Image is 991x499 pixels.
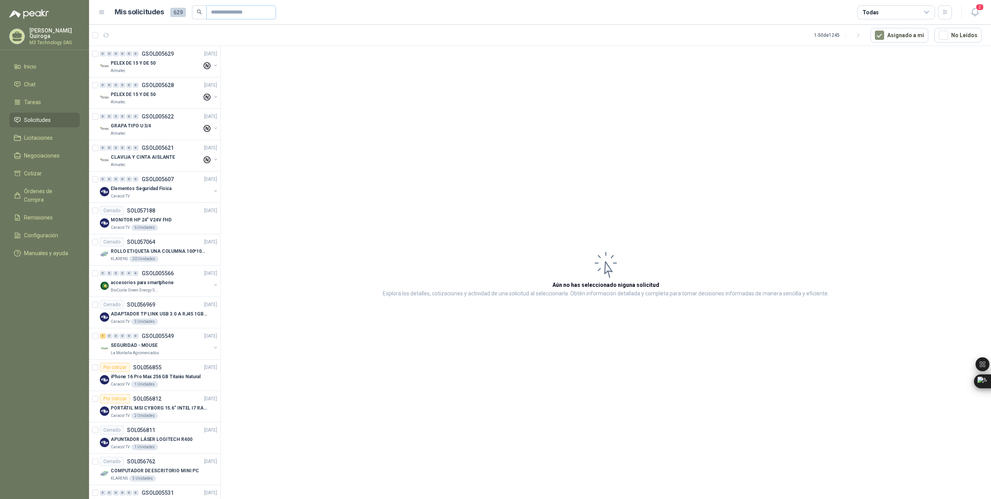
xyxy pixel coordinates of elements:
div: 0 [113,333,119,339]
p: Almatec [111,99,125,105]
span: Solicitudes [24,116,51,124]
p: PELEX DE 15 Y DE 50 [111,91,156,98]
p: GSOL005566 [142,271,174,276]
p: Caracol TV [111,444,130,450]
div: 0 [126,114,132,119]
div: 0 [106,145,112,151]
p: [DATE] [204,144,217,152]
div: 5 Unidades [129,475,156,482]
img: Company Logo [100,375,109,384]
div: 6 Unidades [131,225,158,231]
p: SOL056812 [133,396,161,401]
p: Almatec [111,162,125,168]
div: 0 [113,145,119,151]
div: 0 [120,333,125,339]
a: 0 0 0 0 0 0 GSOL005629[DATE] Company LogoPELEX DE 15 Y DE 50Almatec [100,49,219,74]
div: 0 [133,114,139,119]
div: 0 [120,82,125,88]
p: APUNTADOR LÁSER LOGITECH R400 [111,436,192,443]
div: 0 [133,82,139,88]
p: BioCosta Green Energy S.A.S [111,287,159,293]
p: GSOL005628 [142,82,174,88]
p: Caracol TV [111,193,130,199]
p: ROLLO ETIQUETA UNA COLUMNA 100*100*500un [111,248,207,255]
p: MONITOR HP 24" V24V FHD [111,216,171,224]
div: 0 [113,114,119,119]
a: Negociaciones [9,148,80,163]
p: Caracol TV [111,225,130,231]
p: COMPUTADOR DE ESCRITORIO MINI PC [111,467,199,475]
div: 0 [106,82,112,88]
div: 0 [126,51,132,57]
div: 0 [106,490,112,496]
p: [DATE] [204,301,217,309]
img: Company Logo [100,344,109,353]
span: search [197,9,202,15]
p: PELEX DE 15 Y DE 50 [111,60,156,67]
p: GSOL005549 [142,333,174,339]
img: Logo peakr [9,9,49,19]
img: Company Logo [100,406,109,416]
a: 0 0 0 0 0 0 GSOL005628[DATE] Company LogoPELEX DE 15 Y DE 50Almatec [100,81,219,105]
a: Remisiones [9,210,80,225]
div: 0 [133,51,139,57]
div: 1 [100,333,106,339]
p: accesorios para smartphone [111,279,174,286]
div: 0 [133,271,139,276]
p: [DATE] [204,50,217,58]
p: [DATE] [204,176,217,183]
img: Company Logo [100,312,109,322]
p: ADAPTADOR TP LINK USB 3.0 A RJ45 1GB WINDOWS [111,310,207,318]
p: CLAVIJA Y CINTA AISLANTE [111,154,175,161]
div: 0 [126,145,132,151]
span: Licitaciones [24,134,53,142]
p: Explora los detalles, cotizaciones y actividad de una solicitud al seleccionarla. Obtén informaci... [383,289,829,298]
div: 0 [100,114,106,119]
a: Inicio [9,59,80,74]
p: KLARENS [111,256,128,262]
button: 2 [968,5,982,19]
div: 0 [126,82,132,88]
div: Cerrado [100,237,124,247]
img: Company Logo [100,438,109,447]
div: Cerrado [100,425,124,435]
h1: Mis solicitudes [115,7,164,18]
div: Por cotizar [100,394,130,403]
div: 0 [113,177,119,182]
p: KLARENS [111,475,128,482]
p: SOL056811 [127,427,155,433]
a: Por cotizarSOL056812[DATE] Company LogoPORTÁTIL MSI CYBORG 15.6" INTEL I7 RAM 32GB - 1 TB / Nvidi... [89,391,220,422]
div: 2 Unidades [131,413,158,419]
div: 1 Unidades [131,381,158,388]
div: Todas [862,8,879,17]
h3: Aún no has seleccionado niguna solicitud [552,281,659,289]
img: Company Logo [100,156,109,165]
div: 0 [113,51,119,57]
div: Por cotizar [100,363,130,372]
p: SOL057188 [127,208,155,213]
p: [PERSON_NAME] Quiroga [29,28,80,39]
img: Company Logo [100,250,109,259]
a: CerradoSOL056969[DATE] Company LogoADAPTADOR TP LINK USB 3.0 A RJ45 1GB WINDOWSCaracol TV3 Unidades [89,297,220,328]
p: La Montaña Agromercados [111,350,159,356]
div: 0 [106,114,112,119]
p: Almatec [111,130,125,137]
span: Manuales y ayuda [24,249,68,257]
div: 0 [113,490,119,496]
div: 0 [100,490,106,496]
div: 0 [133,177,139,182]
p: Caracol TV [111,381,130,388]
a: 0 0 0 0 0 0 GSOL005622[DATE] Company LogoGRAPA TIPO U 3/4Almatec [100,112,219,137]
p: SOL057064 [127,239,155,245]
img: Company Logo [100,218,109,228]
div: 0 [126,271,132,276]
div: 0 [120,177,125,182]
div: 1 - 50 de 1245 [814,29,864,41]
div: 0 [106,333,112,339]
a: 0 0 0 0 0 0 GSOL005621[DATE] Company LogoCLAVIJA Y CINTA AISLANTEAlmatec [100,143,219,168]
p: SOL056762 [127,459,155,464]
a: CerradoSOL056811[DATE] Company LogoAPUNTADOR LÁSER LOGITECH R400Caracol TV1 Unidades [89,422,220,454]
img: Company Logo [100,187,109,196]
div: 0 [100,82,106,88]
div: 0 [133,490,139,496]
